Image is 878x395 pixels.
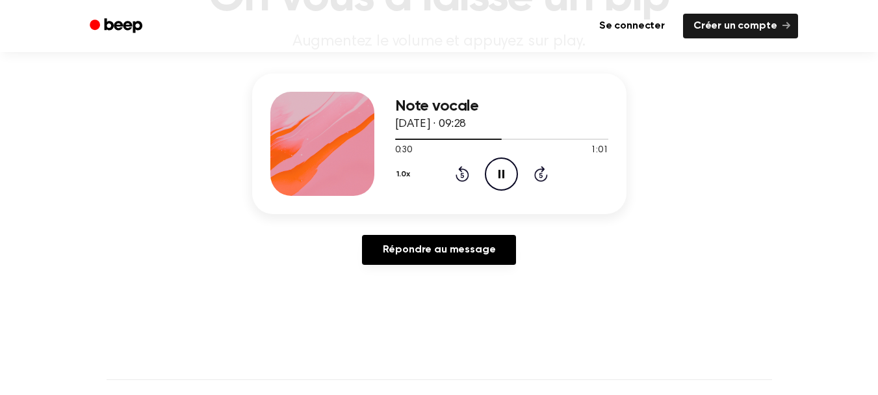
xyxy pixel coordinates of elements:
[693,21,777,31] font: Créer un compte
[589,14,675,38] a: Se connecter
[383,245,496,255] font: Répondre au message
[599,21,665,31] font: Se connecter
[362,235,517,265] a: Répondre au message
[395,118,467,130] font: [DATE] · 09:28
[683,14,798,38] a: Créer un compte
[591,146,608,155] font: 1:01
[395,146,412,155] font: 0:30
[396,170,410,178] font: 1.0x
[395,163,415,185] button: 1.0x
[395,98,479,114] font: Note vocale
[81,14,154,39] a: Bip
